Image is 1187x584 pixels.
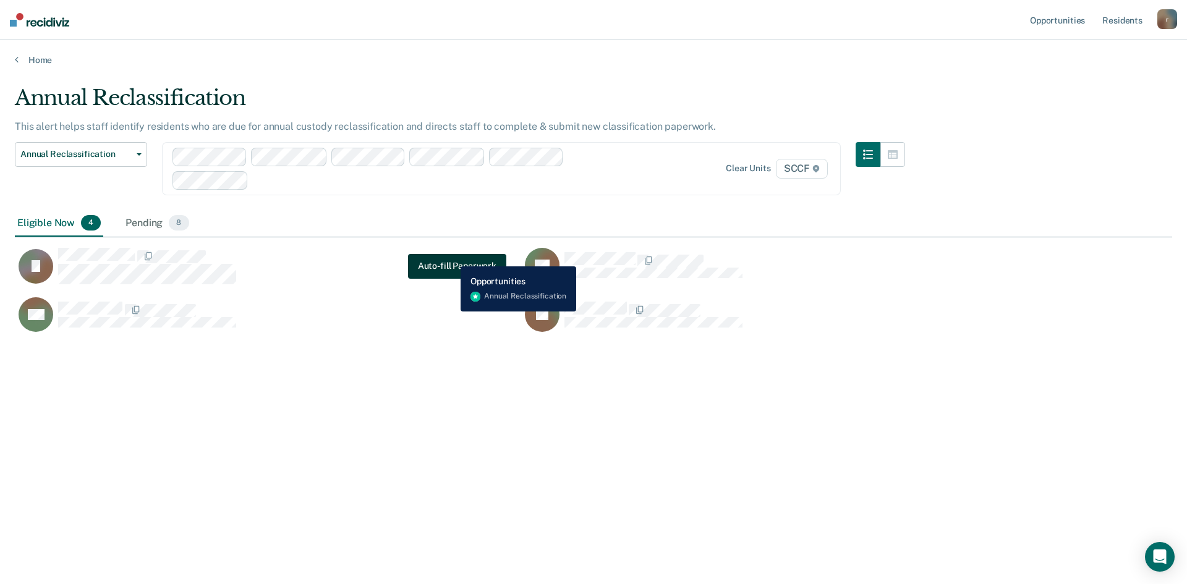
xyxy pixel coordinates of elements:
span: 4 [81,215,101,231]
div: Annual Reclassification [15,85,905,121]
div: CaseloadOpportunityCell-00515237 [15,247,521,297]
span: Annual Reclassification [20,149,132,159]
a: Navigate to form link [408,254,506,279]
div: CaseloadOpportunityCell-00286068 [15,297,521,346]
span: 8 [169,215,189,231]
div: Pending8 [123,210,191,237]
div: CaseloadOpportunityCell-00212010 [521,247,1027,297]
a: Home [15,54,1172,66]
button: Annual Reclassification [15,142,147,167]
img: Recidiviz [10,13,69,27]
span: SCCF [776,159,828,179]
div: CaseloadOpportunityCell-00394033 [521,297,1027,346]
div: Eligible Now4 [15,210,103,237]
div: Open Intercom Messenger [1145,542,1175,572]
p: This alert helps staff identify residents who are due for annual custody reclassification and dir... [15,121,716,132]
div: Clear units [726,163,771,174]
button: Auto-fill Paperwork [408,254,506,279]
button: r [1157,9,1177,29]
